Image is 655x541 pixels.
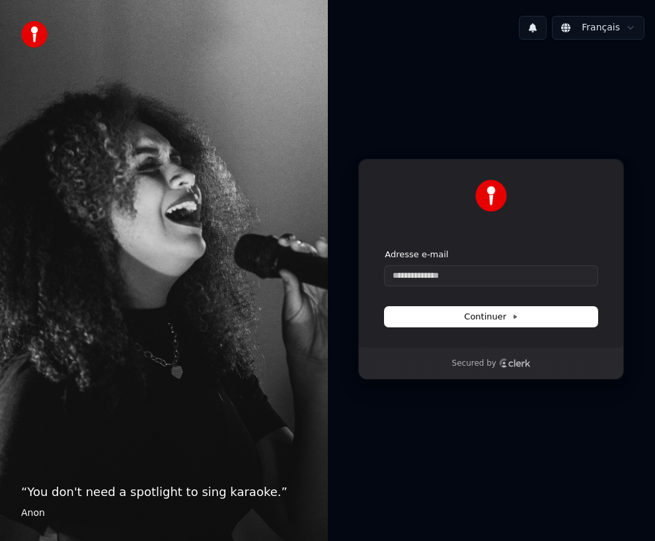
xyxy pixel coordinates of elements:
img: youka [21,21,48,48]
img: Youka [475,180,507,212]
span: Continuer [464,311,518,323]
a: Clerk logo [499,358,531,368]
p: Secured by [452,358,496,369]
label: Adresse e-mail [385,249,448,261]
footer: Anon [21,507,307,520]
p: “ You don't need a spotlight to sing karaoke. ” [21,483,307,501]
button: Continuer [385,307,597,327]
